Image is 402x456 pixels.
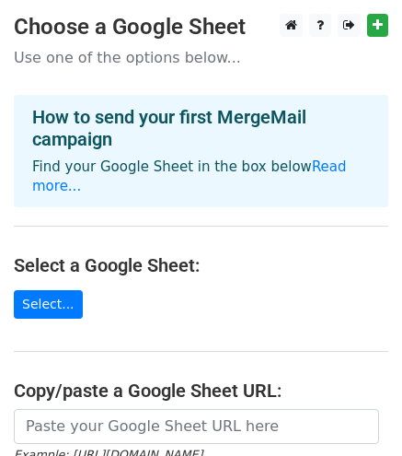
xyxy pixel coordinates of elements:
[14,290,83,319] a: Select...
[310,368,402,456] iframe: Chat Widget
[14,14,388,41] h3: Choose a Google Sheet
[14,48,388,67] p: Use one of the options below...
[14,380,388,402] h4: Copy/paste a Google Sheet URL:
[14,254,388,276] h4: Select a Google Sheet:
[32,158,370,196] p: Find your Google Sheet in the box below
[32,158,347,194] a: Read more...
[14,409,379,444] input: Paste your Google Sheet URL here
[32,106,370,150] h4: How to send your first MergeMail campaign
